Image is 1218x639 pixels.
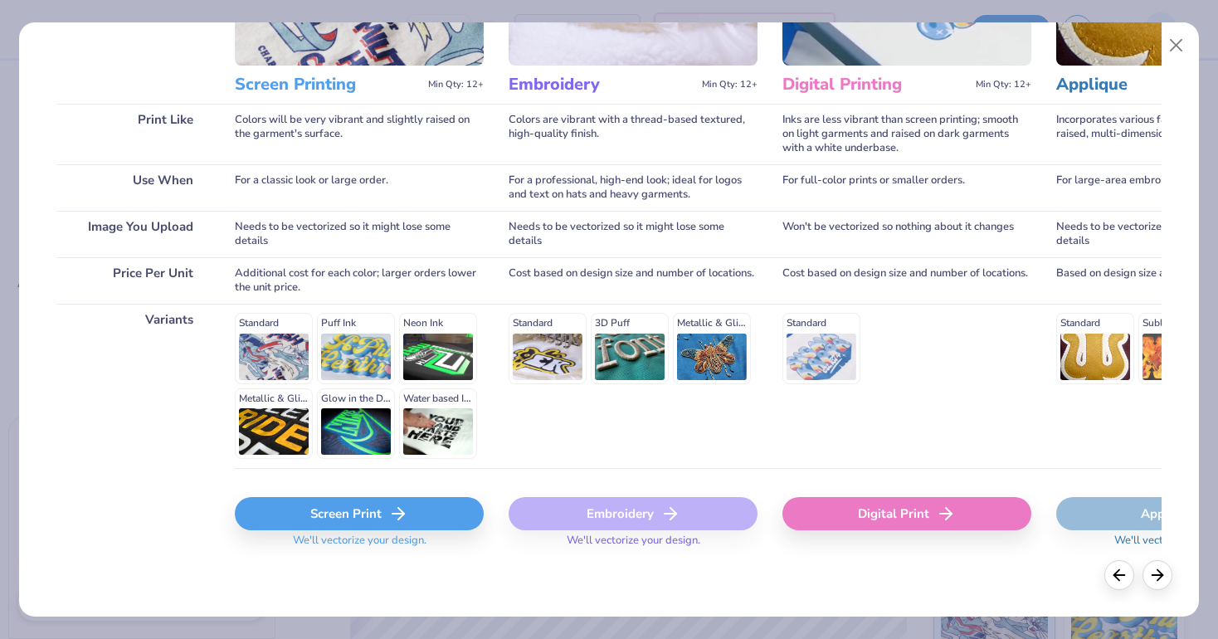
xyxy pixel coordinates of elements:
button: Close [1161,30,1192,61]
div: Price Per Unit [56,257,210,304]
div: For a professional, high-end look; ideal for logos and text on hats and heavy garments. [509,164,758,211]
div: Cost based on design size and number of locations. [509,257,758,304]
span: Min Qty: 12+ [702,79,758,90]
div: Cost based on design size and number of locations. [782,257,1031,304]
span: We'll vectorize your design. [286,534,433,558]
div: Inks are less vibrant than screen printing; smooth on light garments and raised on dark garments ... [782,104,1031,164]
p: You can change this later. [56,9,210,23]
div: Colors will be very vibrant and slightly raised on the garment's surface. [235,104,484,164]
div: For a classic look or large order. [235,164,484,211]
div: Embroidery [509,497,758,530]
div: Digital Print [782,497,1031,530]
div: Screen Print [235,497,484,530]
h3: Digital Printing [782,74,969,95]
div: Needs to be vectorized so it might lose some details [235,211,484,257]
div: Additional cost for each color; larger orders lower the unit price. [235,257,484,304]
div: Variants [56,304,210,468]
div: Print Like [56,104,210,164]
div: For full-color prints or smaller orders. [782,164,1031,211]
div: Use When [56,164,210,211]
div: Won't be vectorized so nothing about it changes [782,211,1031,257]
span: We'll vectorize your design. [560,534,707,558]
div: Needs to be vectorized so it might lose some details [509,211,758,257]
div: Image You Upload [56,211,210,257]
div: Colors are vibrant with a thread-based textured, high-quality finish. [509,104,758,164]
span: Min Qty: 12+ [976,79,1031,90]
h3: Embroidery [509,74,695,95]
span: Min Qty: 12+ [428,79,484,90]
h3: Screen Printing [235,74,421,95]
